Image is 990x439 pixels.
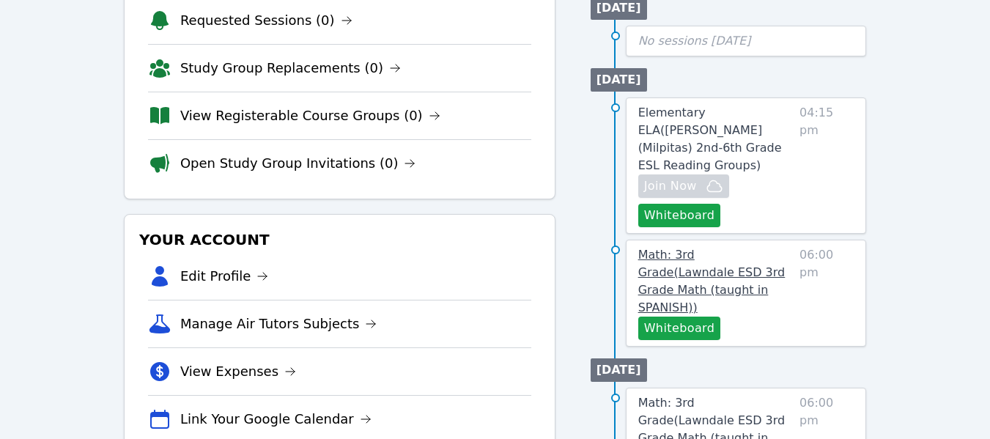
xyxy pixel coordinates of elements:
a: View Expenses [180,361,296,382]
span: 06:00 pm [799,246,854,340]
span: Join Now [644,177,697,195]
span: 04:15 pm [799,104,854,227]
a: Manage Air Tutors Subjects [180,314,377,334]
a: Study Group Replacements (0) [180,58,401,78]
span: Elementary ELA ( [PERSON_NAME] (Milpitas) 2nd-6th Grade ESL Reading Groups ) [638,106,782,172]
button: Join Now [638,174,729,198]
a: Elementary ELA([PERSON_NAME] (Milpitas) 2nd-6th Grade ESL Reading Groups) [638,104,794,174]
a: Edit Profile [180,266,269,287]
a: Requested Sessions (0) [180,10,352,31]
button: Whiteboard [638,317,721,340]
a: View Registerable Course Groups (0) [180,106,440,126]
span: Math: 3rd Grade ( Lawndale ESD 3rd Grade Math (taught in SPANISH) ) [638,248,786,314]
a: Open Study Group Invitations (0) [180,153,416,174]
h3: Your Account [136,226,543,253]
button: Whiteboard [638,204,721,227]
li: [DATE] [591,358,647,382]
span: No sessions [DATE] [638,34,751,48]
a: Math: 3rd Grade(Lawndale ESD 3rd Grade Math (taught in SPANISH)) [638,246,794,317]
a: Link Your Google Calendar [180,409,372,429]
li: [DATE] [591,68,647,92]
